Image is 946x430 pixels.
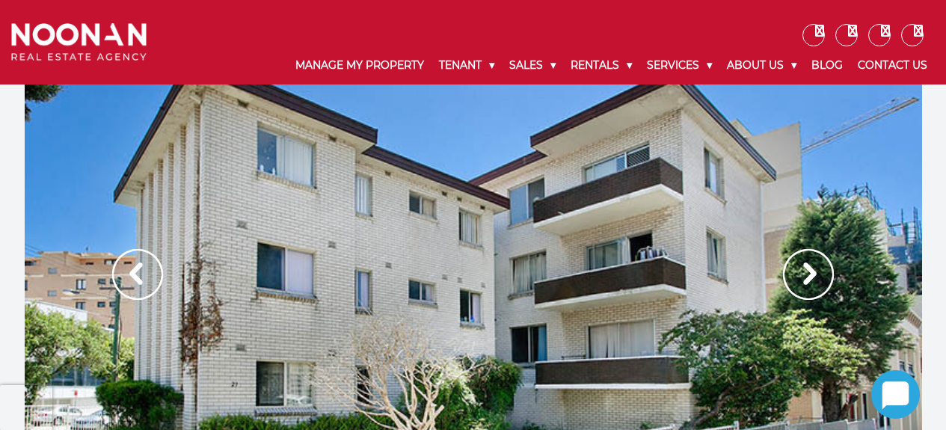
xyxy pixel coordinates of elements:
[288,46,431,85] a: Manage My Property
[11,23,147,61] img: Noonan Real Estate Agency
[112,249,163,300] img: Arrow slider
[783,249,834,300] img: Arrow slider
[850,46,935,85] a: Contact Us
[563,46,639,85] a: Rentals
[719,46,804,85] a: About Us
[502,46,563,85] a: Sales
[804,46,850,85] a: Blog
[431,46,502,85] a: Tenant
[639,46,719,85] a: Services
